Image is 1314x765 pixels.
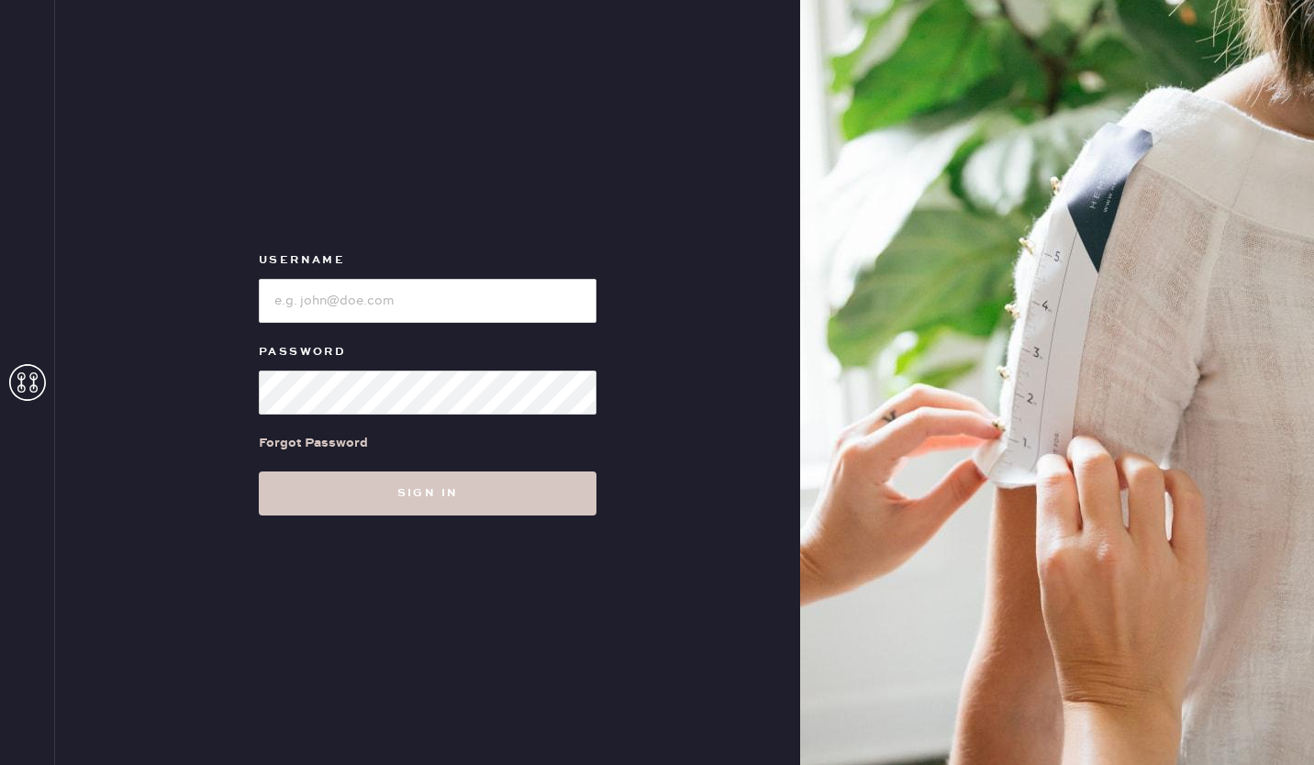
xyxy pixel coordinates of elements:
[259,249,596,272] label: Username
[259,471,596,516] button: Sign in
[259,279,596,323] input: e.g. john@doe.com
[259,433,368,453] div: Forgot Password
[259,341,596,363] label: Password
[259,415,368,471] a: Forgot Password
